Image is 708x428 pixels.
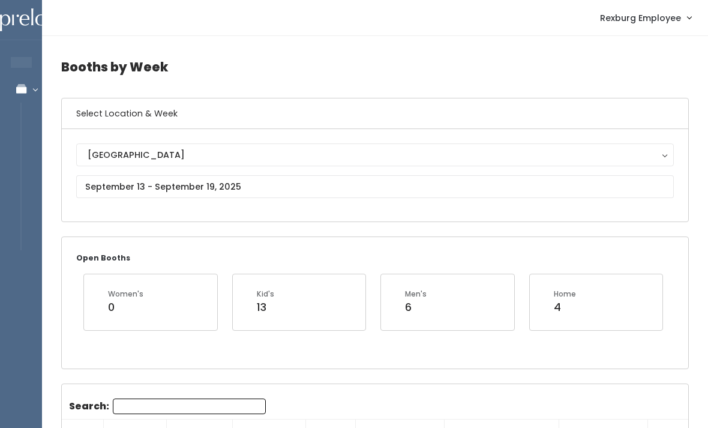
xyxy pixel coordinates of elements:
input: September 13 - September 19, 2025 [76,175,674,198]
div: Men's [405,289,427,300]
div: Home [554,289,576,300]
a: Rexburg Employee [588,5,703,31]
button: [GEOGRAPHIC_DATA] [76,143,674,166]
div: Kid's [257,289,274,300]
h6: Select Location & Week [62,98,688,129]
div: 6 [405,300,427,315]
label: Search: [69,399,266,414]
div: 13 [257,300,274,315]
div: 4 [554,300,576,315]
div: 0 [108,300,143,315]
small: Open Booths [76,253,130,263]
h4: Booths by Week [61,50,689,83]
div: [GEOGRAPHIC_DATA] [88,148,662,161]
input: Search: [113,399,266,414]
span: Rexburg Employee [600,11,681,25]
div: Women's [108,289,143,300]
